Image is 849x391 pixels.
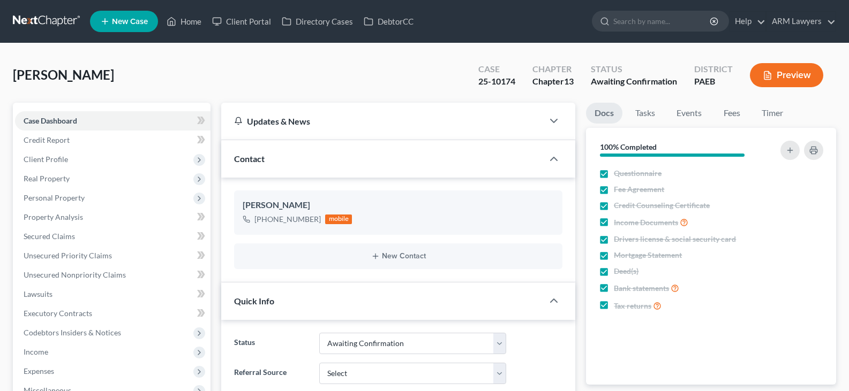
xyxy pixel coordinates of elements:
a: Timer [753,103,792,124]
a: Unsecured Priority Claims [15,246,211,265]
a: Fees [715,103,749,124]
div: [PHONE_NUMBER] [254,214,321,225]
label: Referral Source [229,363,313,384]
input: Search by name... [613,11,711,31]
span: Real Property [24,174,70,183]
a: Events [668,103,710,124]
span: Unsecured Nonpriority Claims [24,270,126,279]
span: Credit Report [24,135,70,144]
a: Help [730,12,765,31]
a: Directory Cases [276,12,358,31]
span: Income [24,347,48,356]
span: Codebtors Insiders & Notices [24,328,121,337]
button: New Contact [243,252,554,260]
span: Unsecured Priority Claims [24,251,112,260]
a: Executory Contracts [15,304,211,323]
a: Case Dashboard [15,111,211,131]
a: Lawsuits [15,285,211,304]
span: Expenses [24,366,54,375]
span: Property Analysis [24,212,83,221]
div: Chapter [532,63,574,75]
span: Income Documents [614,217,678,228]
a: Credit Report [15,131,211,150]
a: Tasks [627,103,664,124]
a: ARM Lawyers [767,12,836,31]
div: Chapter [532,75,574,88]
span: New Case [112,18,148,26]
span: Executory Contracts [24,309,92,318]
label: Status [229,333,313,354]
strong: 100% Completed [600,142,657,151]
span: Fee Agreement [614,184,664,195]
a: Docs [586,103,622,124]
span: Drivers license & social security card [614,234,736,244]
span: Lawsuits [24,289,52,298]
span: Client Profile [24,155,68,164]
div: District [694,63,733,75]
span: Contact [234,154,265,164]
a: Client Portal [207,12,276,31]
div: 25-10174 [478,75,515,88]
div: Case [478,63,515,75]
span: 13 [564,76,574,86]
span: Credit Counseling Certificate [614,200,710,211]
div: mobile [325,214,352,224]
button: Preview [750,63,823,87]
a: Unsecured Nonpriority Claims [15,265,211,285]
span: Case Dashboard [24,116,77,125]
a: Secured Claims [15,227,211,246]
span: Quick Info [234,296,274,306]
a: Property Analysis [15,208,211,227]
span: [PERSON_NAME] [13,67,114,82]
div: [PERSON_NAME] [243,199,554,212]
span: Questionnaire [614,168,662,179]
div: Awaiting Confirmation [591,75,677,88]
a: Home [161,12,207,31]
span: Personal Property [24,193,85,202]
span: Secured Claims [24,232,75,241]
a: DebtorCC [358,12,419,31]
span: Deed(s) [614,266,638,277]
div: Status [591,63,677,75]
span: Tax returns [614,301,651,311]
span: Bank statements [614,283,669,294]
div: PAEB [694,75,733,88]
span: Mortgage Statement [614,250,682,260]
div: Updates & News [234,116,530,127]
